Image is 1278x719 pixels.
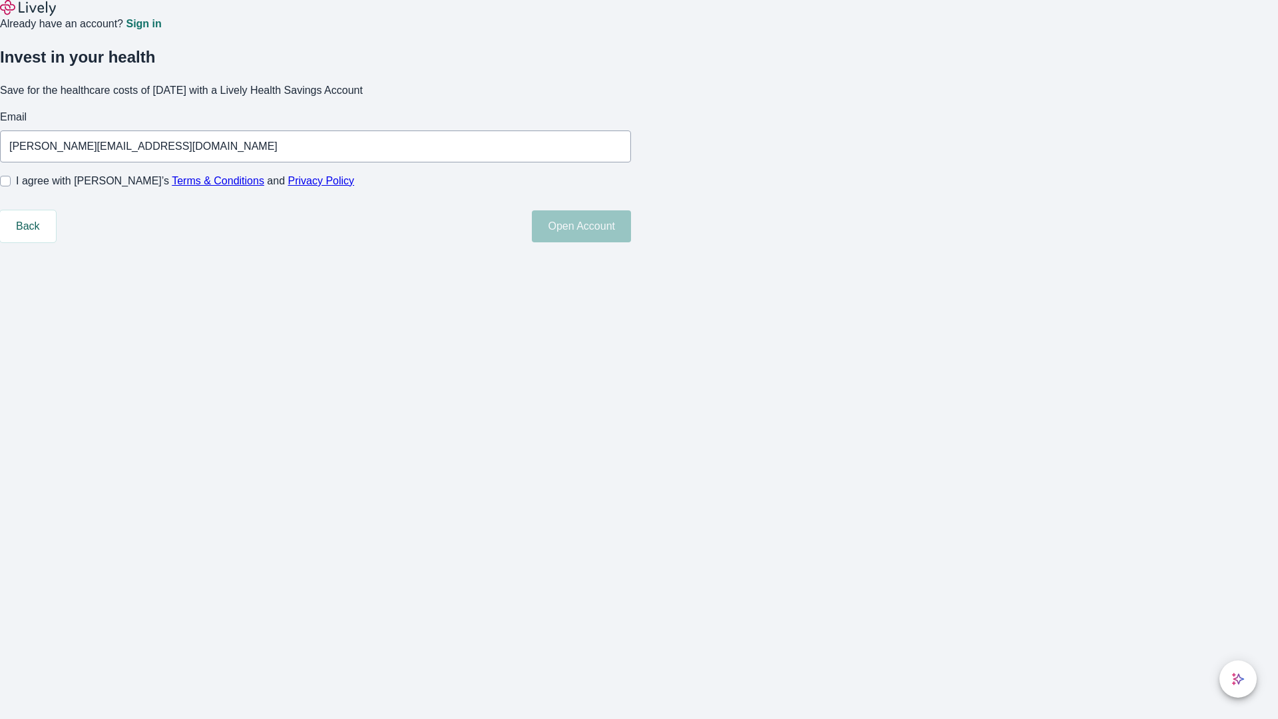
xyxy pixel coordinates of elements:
[126,19,161,29] a: Sign in
[16,173,354,189] span: I agree with [PERSON_NAME]’s and
[1219,660,1257,698] button: chat
[172,175,264,186] a: Terms & Conditions
[1231,672,1245,686] svg: Lively AI Assistant
[288,175,355,186] a: Privacy Policy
